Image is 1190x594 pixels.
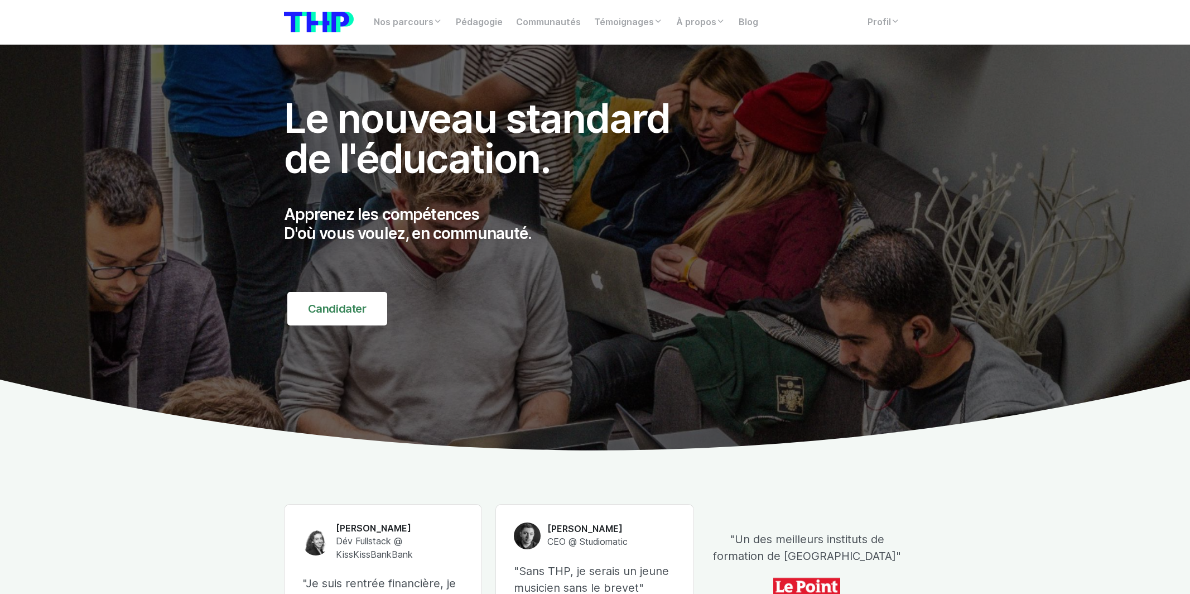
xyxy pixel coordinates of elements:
[707,531,906,564] p: "Un des meilleurs instituts de formation de [GEOGRAPHIC_DATA]"
[514,523,541,549] img: Anthony
[509,11,587,33] a: Communautés
[284,205,695,243] p: Apprenez les compétences D'où vous voulez, en communauté.
[669,11,732,33] a: À propos
[367,11,449,33] a: Nos parcours
[547,536,628,547] span: CEO @ Studiomatic
[732,11,765,33] a: Blog
[449,11,509,33] a: Pédagogie
[861,11,907,33] a: Profil
[587,11,669,33] a: Témoignages
[284,98,695,179] h1: Le nouveau standard de l'éducation.
[336,523,464,535] h6: [PERSON_NAME]
[302,529,329,555] img: Claire
[547,523,628,535] h6: [PERSON_NAME]
[287,292,387,325] a: Candidater
[284,12,354,32] img: logo
[336,536,413,560] span: Dév Fullstack @ KissKissBankBank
